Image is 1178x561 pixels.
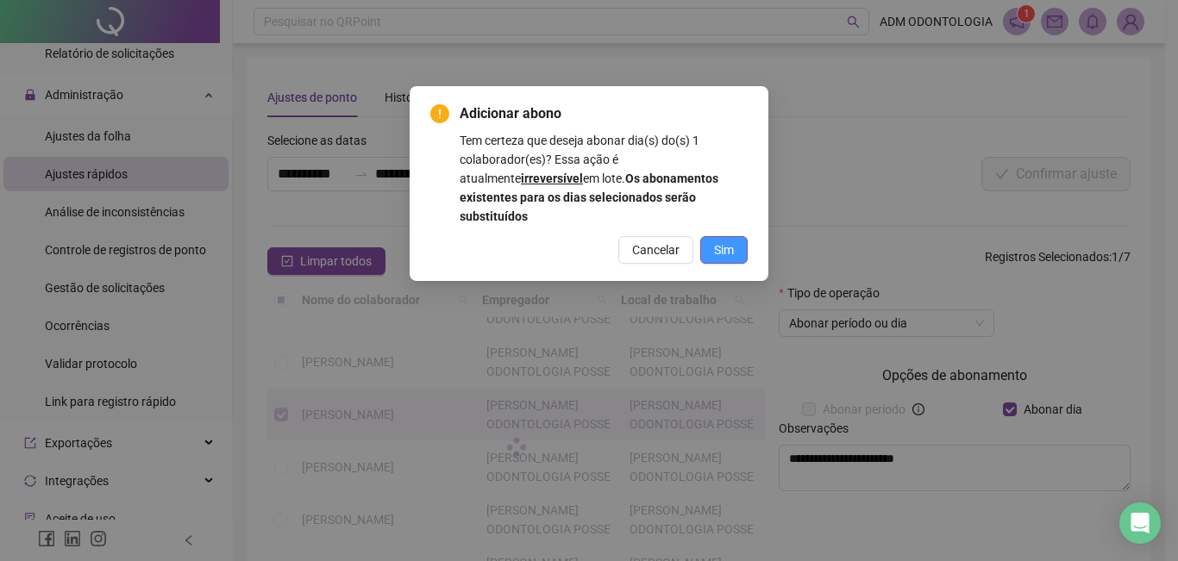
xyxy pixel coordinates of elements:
span: Cancelar [632,240,680,259]
span: Adicionar abono [460,103,748,124]
div: Tem certeza que deseja abonar dia(s) do(s) 1 colaborador(es)? Essa ação é atualmente em lote. [460,131,748,226]
span: Sim [714,240,734,259]
div: Open Intercom Messenger [1119,502,1161,544]
b: Os abonamentos existentes para os dias selecionados serão substituídos [460,171,718,223]
button: Cancelar [618,236,693,264]
button: Sim [700,236,748,264]
b: irreversível [521,171,583,185]
span: exclamation-circle [430,104,449,123]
